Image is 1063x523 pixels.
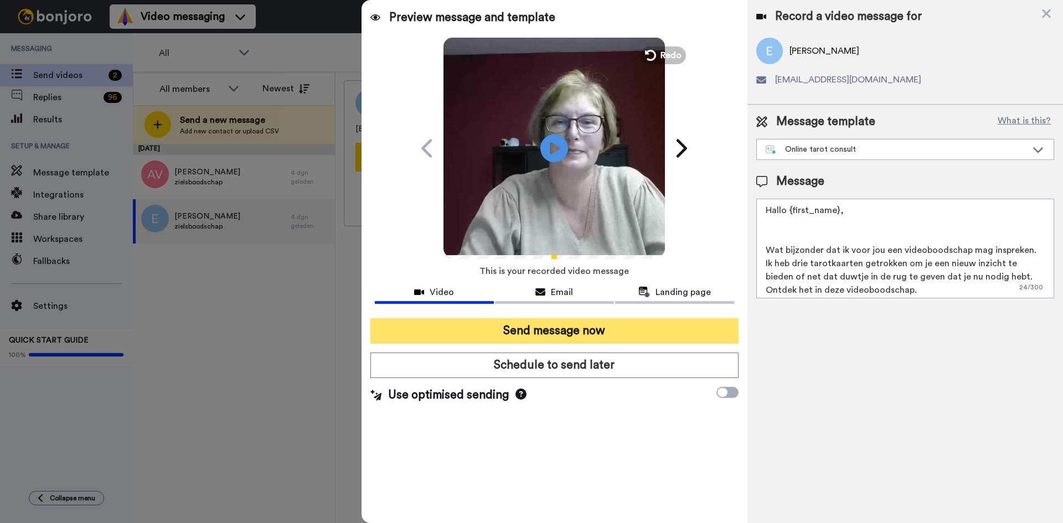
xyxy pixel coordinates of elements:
span: Video [430,286,454,299]
textarea: Hallo {first_name}, Wat bijzonder dat ik voor jou een videoboodschap mag inspreken. Ik heb drie t... [756,199,1054,298]
button: Send message now [370,318,739,344]
span: Message [776,173,824,190]
span: Use optimised sending [388,387,509,403]
span: Landing page [656,286,711,299]
img: nextgen-template.svg [766,146,776,154]
span: This is your recorded video message [479,259,629,283]
div: Online tarot consult [766,144,1027,155]
span: Email [551,286,573,299]
span: Message template [776,113,875,130]
span: [EMAIL_ADDRESS][DOMAIN_NAME] [775,73,921,86]
button: What is this? [994,113,1054,130]
button: Schedule to send later [370,353,739,378]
